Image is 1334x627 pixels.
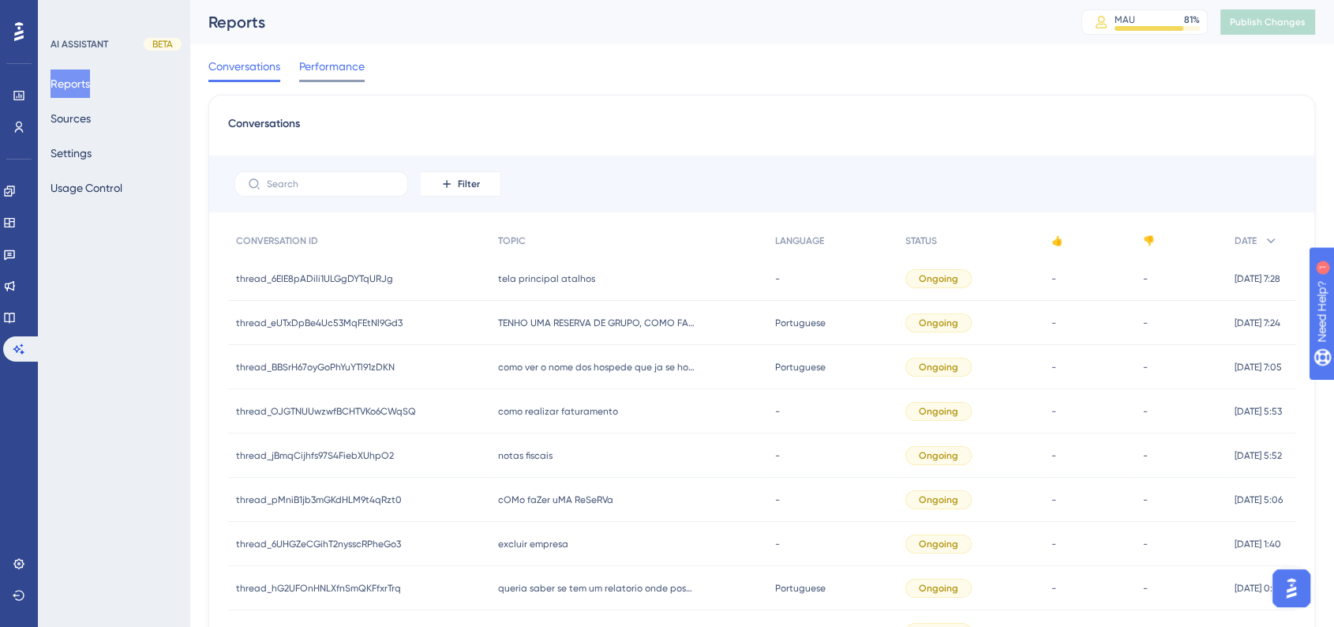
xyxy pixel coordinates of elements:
[144,38,182,51] div: BETA
[1268,565,1315,612] iframe: UserGuiding AI Assistant Launcher
[236,235,318,247] span: CONVERSATION ID
[1143,449,1148,462] span: -
[458,178,480,190] span: Filter
[919,538,958,550] span: Ongoing
[37,4,99,23] span: Need Help?
[498,405,618,418] span: como realizar faturamento
[775,494,780,506] span: -
[775,405,780,418] span: -
[1235,538,1281,550] span: [DATE] 1:40
[236,449,394,462] span: thread_jBmqCijhfs97S4FiebXUhpO2
[1230,16,1306,28] span: Publish Changes
[1143,582,1148,595] span: -
[498,582,695,595] span: queria saber se tem um relatorio onde posso ver soemnte as aliemntações lançadas
[498,538,568,550] span: excluir empresa
[1235,405,1282,418] span: [DATE] 5:53
[267,178,395,190] input: Search
[51,174,122,202] button: Usage Control
[1220,9,1315,35] button: Publish Changes
[1143,317,1148,329] span: -
[919,449,958,462] span: Ongoing
[51,104,91,133] button: Sources
[1051,494,1056,506] span: -
[1051,449,1056,462] span: -
[919,405,958,418] span: Ongoing
[775,272,780,285] span: -
[775,449,780,462] span: -
[236,272,393,285] span: thread_6EIE8pADili1ULGgDYTqURJg
[1143,235,1155,247] span: 👎
[1143,494,1148,506] span: -
[775,582,826,595] span: Portuguese
[919,272,958,285] span: Ongoing
[1143,272,1148,285] span: -
[1235,317,1280,329] span: [DATE] 7:24
[1051,235,1063,247] span: 👍
[919,582,958,595] span: Ongoing
[1143,538,1148,550] span: -
[775,317,826,329] span: Portuguese
[1051,538,1056,550] span: -
[498,272,595,285] span: tela principal atalhos
[1235,582,1280,595] span: [DATE] 0:19
[1235,494,1283,506] span: [DATE] 5:06
[421,171,500,197] button: Filter
[498,361,695,374] span: como ver o nome dos hospede que ja se hospedaram em um quarto
[208,57,280,76] span: Conversations
[775,361,826,374] span: Portuguese
[775,235,824,247] span: LANGUAGE
[236,582,401,595] span: thread_hG2UFOnHNLXfnSmQKFfxrTrq
[228,115,300,143] span: Conversations
[1143,361,1148,374] span: -
[236,405,416,418] span: thread_OJGTNUUwzwfBCHTVKo6CWqSQ
[110,8,114,21] div: 1
[1235,361,1282,374] span: [DATE] 7:05
[236,494,402,506] span: thread_pMniB1jb3mGKdHLM9t4qRzt0
[51,38,108,51] div: AI ASSISTANT
[1235,272,1280,285] span: [DATE] 7:28
[299,57,365,76] span: Performance
[775,538,780,550] span: -
[51,69,90,98] button: Reports
[498,317,695,329] span: TENHO UMA RESERVA DE GRUPO, COMO FAÇO ROMILISTE DENTRO GRUPO?
[1235,235,1257,247] span: DATE
[498,235,526,247] span: TOPIC
[1051,272,1056,285] span: -
[919,361,958,374] span: Ongoing
[919,494,958,506] span: Ongoing
[1115,13,1135,26] div: MAU
[498,494,613,506] span: cOMo faZer uMA ReSeRVa
[236,361,395,374] span: thread_BBSrH67oyGoPhYuYTl91zDKN
[1051,582,1056,595] span: -
[905,235,937,247] span: STATUS
[51,139,92,167] button: Settings
[1184,13,1200,26] div: 81 %
[236,317,403,329] span: thread_eUTxDpBe4Uc53MqFEtNl9Gd3
[919,317,958,329] span: Ongoing
[1051,361,1056,374] span: -
[236,538,401,550] span: thread_6UHGZeCGihT2nysscRPheGo3
[208,11,1042,33] div: Reports
[1143,405,1148,418] span: -
[1051,317,1056,329] span: -
[1051,405,1056,418] span: -
[1235,449,1282,462] span: [DATE] 5:52
[498,449,553,462] span: notas fiscais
